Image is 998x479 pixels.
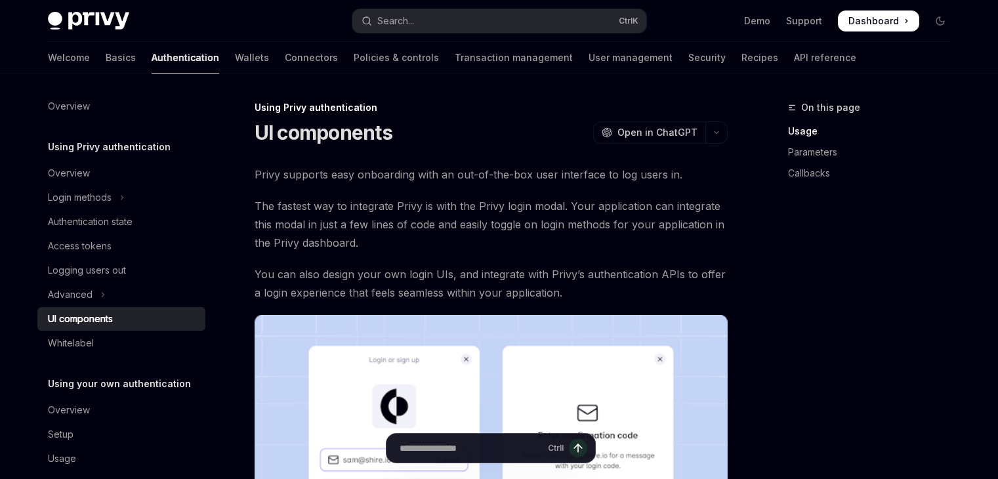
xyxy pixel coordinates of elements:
h1: UI components [255,121,392,144]
h5: Using your own authentication [48,376,191,392]
a: Overview [37,398,205,422]
button: Open search [352,9,646,33]
input: Ask a question... [400,434,543,463]
a: Overview [37,161,205,185]
span: Privy supports easy onboarding with an out-of-the-box user interface to log users in. [255,165,728,184]
a: Callbacks [788,163,961,184]
a: Usage [37,447,205,470]
a: Dashboard [838,10,919,31]
a: Authentication [152,42,219,73]
div: Usage [48,451,76,467]
div: Overview [48,402,90,418]
div: Logging users out [48,262,126,278]
a: Logging users out [37,259,205,282]
span: The fastest way to integrate Privy is with the Privy login modal. Your application can integrate ... [255,197,728,252]
div: Using Privy authentication [255,101,728,114]
button: Send message [569,439,587,457]
a: API reference [794,42,856,73]
span: You can also design your own login UIs, and integrate with Privy’s authentication APIs to offer a... [255,265,728,302]
a: Demo [744,14,770,28]
a: Recipes [741,42,778,73]
a: Security [688,42,726,73]
a: Authentication state [37,210,205,234]
div: Whitelabel [48,335,94,351]
a: User management [589,42,673,73]
button: Toggle Advanced section [37,283,205,306]
div: UI components [48,311,113,327]
a: UI components [37,307,205,331]
a: Parameters [788,142,961,163]
a: Policies & controls [354,42,439,73]
a: Overview [37,94,205,118]
a: Welcome [48,42,90,73]
a: Basics [106,42,136,73]
a: Usage [788,121,961,142]
a: Wallets [235,42,269,73]
div: Access tokens [48,238,112,254]
div: Login methods [48,190,112,205]
div: Setup [48,427,73,442]
button: Toggle Login methods section [37,186,205,209]
h5: Using Privy authentication [48,139,171,155]
span: Open in ChatGPT [617,126,697,139]
span: Dashboard [848,14,899,28]
div: Authentication state [48,214,133,230]
button: Toggle dark mode [930,10,951,31]
a: Support [786,14,822,28]
div: Search... [377,13,414,29]
a: Connectors [285,42,338,73]
a: Access tokens [37,234,205,258]
img: dark logo [48,12,129,30]
a: Whitelabel [37,331,205,355]
div: Advanced [48,287,93,302]
div: Overview [48,165,90,181]
a: Transaction management [455,42,573,73]
button: Open in ChatGPT [593,121,705,144]
span: Ctrl K [619,16,638,26]
span: On this page [801,100,860,115]
div: Overview [48,98,90,114]
a: Setup [37,423,205,446]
